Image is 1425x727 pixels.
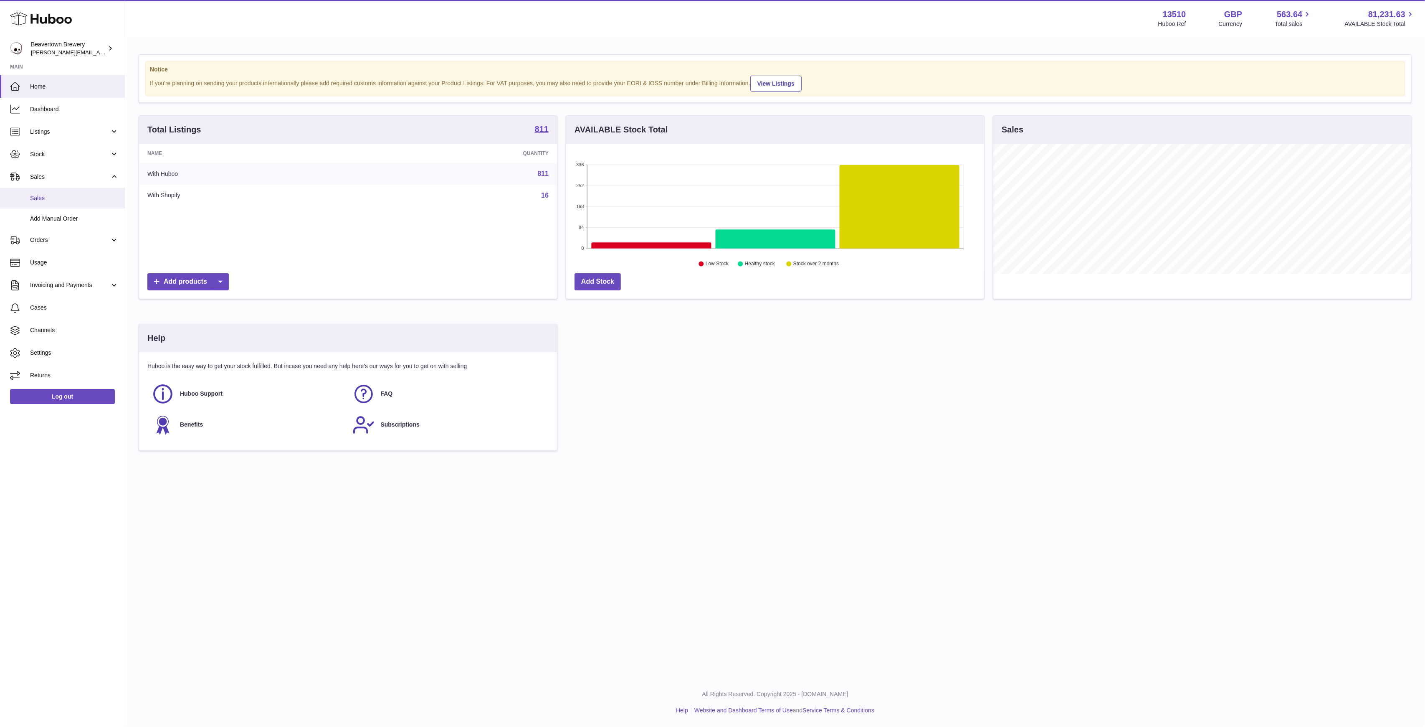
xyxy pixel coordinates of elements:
a: Subscriptions [352,414,545,436]
span: FAQ [381,390,393,398]
th: Quantity [364,144,557,163]
text: 336 [576,162,584,167]
span: Home [30,83,119,91]
span: Usage [30,259,119,267]
a: Huboo Support [152,383,344,405]
strong: Notice [150,66,1400,74]
li: and [691,707,874,714]
text: 0 [581,246,584,251]
a: 811 [535,125,549,135]
a: Benefits [152,414,344,436]
p: Huboo is the easy way to get your stock fulfilled. But incase you need any help here's our ways f... [147,362,549,370]
h3: Total Listings [147,124,201,135]
span: Huboo Support [180,390,223,398]
span: Subscriptions [381,421,420,429]
td: With Huboo [139,163,364,185]
span: Total sales [1275,20,1312,28]
span: Stock [30,150,110,158]
a: Add Stock [575,273,621,290]
h3: AVAILABLE Stock Total [575,124,668,135]
h3: Help [147,333,165,344]
a: 811 [537,170,549,177]
text: 84 [579,225,584,230]
text: Low Stock [706,261,729,267]
text: 168 [576,204,584,209]
p: All Rights Reserved. Copyright 2025 - [DOMAIN_NAME] [132,690,1418,698]
span: Dashboard [30,105,119,113]
th: Name [139,144,364,163]
div: Huboo Ref [1158,20,1186,28]
span: Sales [30,173,110,181]
strong: 13510 [1163,9,1186,20]
text: 252 [576,183,584,188]
text: Stock over 2 months [793,261,839,267]
span: Invoicing and Payments [30,281,110,289]
h3: Sales [1002,124,1023,135]
a: 81,231.63 AVAILABLE Stock Total [1344,9,1415,28]
div: Currency [1219,20,1243,28]
a: 16 [541,192,549,199]
span: 81,231.63 [1368,9,1405,20]
a: Help [676,707,688,714]
span: Returns [30,371,119,379]
span: Channels [30,326,119,334]
span: Sales [30,194,119,202]
td: With Shopify [139,185,364,206]
div: Beavertown Brewery [31,41,106,56]
img: Matthew.McCormack@beavertownbrewery.co.uk [10,42,23,55]
a: Add products [147,273,229,290]
span: Benefits [180,421,203,429]
a: Log out [10,389,115,404]
a: FAQ [352,383,545,405]
div: If you're planning on sending your products internationally please add required customs informati... [150,74,1400,92]
span: Listings [30,128,110,136]
strong: GBP [1224,9,1242,20]
span: [PERSON_NAME][EMAIL_ADDRESS][PERSON_NAME][DOMAIN_NAME] [31,49,212,56]
span: 563.64 [1277,9,1302,20]
span: Settings [30,349,119,357]
a: Website and Dashboard Terms of Use [694,707,793,714]
span: Orders [30,236,110,244]
strong: 811 [535,125,549,133]
a: View Listings [750,76,802,92]
span: AVAILABLE Stock Total [1344,20,1415,28]
span: Cases [30,304,119,312]
text: Healthy stock [745,261,775,267]
a: 563.64 Total sales [1275,9,1312,28]
span: Add Manual Order [30,215,119,223]
a: Service Terms & Conditions [802,707,874,714]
